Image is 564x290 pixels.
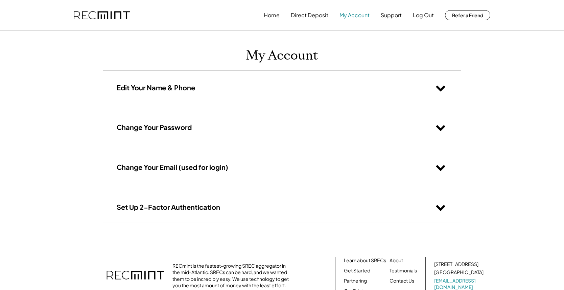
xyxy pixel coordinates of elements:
[390,257,403,264] a: About
[117,123,192,132] h3: Change Your Password
[117,163,228,172] h3: Change Your Email (used for login)
[117,203,220,211] h3: Set Up 2-Factor Authentication
[339,8,370,22] button: My Account
[246,48,318,64] h1: My Account
[74,11,130,20] img: recmint-logotype%403x.png
[381,8,402,22] button: Support
[390,277,414,284] a: Contact Us
[344,267,370,274] a: Get Started
[264,8,280,22] button: Home
[107,264,164,288] img: recmint-logotype%403x.png
[117,83,195,92] h3: Edit Your Name & Phone
[390,267,417,274] a: Testimonials
[434,261,478,268] div: [STREET_ADDRESS]
[291,8,328,22] button: Direct Deposit
[344,277,367,284] a: Partnering
[434,269,484,276] div: [GEOGRAPHIC_DATA]
[172,263,292,289] div: RECmint is the fastest-growing SREC aggregator in the mid-Atlantic. SRECs can be hard, and we wan...
[413,8,434,22] button: Log Out
[445,10,490,20] button: Refer a Friend
[344,257,386,264] a: Learn about SRECs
